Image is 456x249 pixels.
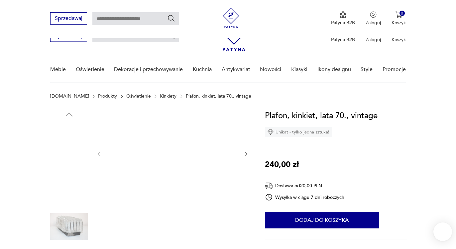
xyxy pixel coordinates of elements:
div: 0 [399,11,405,16]
a: Antykwariat [222,57,250,82]
a: Kinkiety [160,94,176,99]
p: Patyna B2B [331,37,355,43]
button: Patyna B2B [331,11,355,26]
button: Dodaj do koszyka [265,212,379,228]
a: Promocje [383,57,406,82]
a: Oświetlenie [126,94,151,99]
img: Patyna - sklep z meblami i dekoracjami vintage [221,8,241,28]
a: Produkty [98,94,117,99]
img: Ikona medalu [340,11,346,19]
button: Zaloguj [366,11,381,26]
a: Dekoracje i przechowywanie [114,57,183,82]
a: [DOMAIN_NAME] [50,94,89,99]
p: Zaloguj [366,37,381,43]
div: Wysyłka w ciągu 7 dni roboczych [265,193,345,201]
a: Sprzedawaj [50,17,87,21]
button: Szukaj [167,14,175,22]
button: Sprzedawaj [50,12,87,25]
a: Ikony designu [317,57,351,82]
img: Zdjęcie produktu Plafon, kinkiet, lata 70., vintage [50,123,88,161]
div: Dostawa od 20,00 PLN [265,182,345,190]
img: Ikonka użytkownika [370,11,377,18]
p: 240,00 zł [265,158,299,171]
img: Ikona diamentu [268,129,274,135]
button: 0Koszyk [392,11,406,26]
a: Nowości [260,57,281,82]
p: Koszyk [392,37,406,43]
a: Klasyki [291,57,307,82]
a: Kuchnia [193,57,212,82]
p: Patyna B2B [331,20,355,26]
a: Style [361,57,373,82]
img: Zdjęcie produktu Plafon, kinkiet, lata 70., vintage [50,165,88,203]
img: Zdjęcie produktu Plafon, kinkiet, lata 70., vintage [108,110,237,198]
p: Koszyk [392,20,406,26]
a: Sprzedawaj [50,34,87,39]
a: Ikona medaluPatyna B2B [331,11,355,26]
a: Meble [50,57,66,82]
a: Oświetlenie [76,57,104,82]
img: Ikona koszyka [396,11,402,18]
p: Zaloguj [366,20,381,26]
h1: Plafon, kinkiet, lata 70., vintage [265,110,378,122]
img: Ikona dostawy [265,182,273,190]
img: Zdjęcie produktu Plafon, kinkiet, lata 70., vintage [50,207,88,245]
p: Plafon, kinkiet, lata 70., vintage [186,94,251,99]
iframe: Smartsupp widget button [433,222,452,241]
div: Unikat - tylko jedna sztuka! [265,127,332,137]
